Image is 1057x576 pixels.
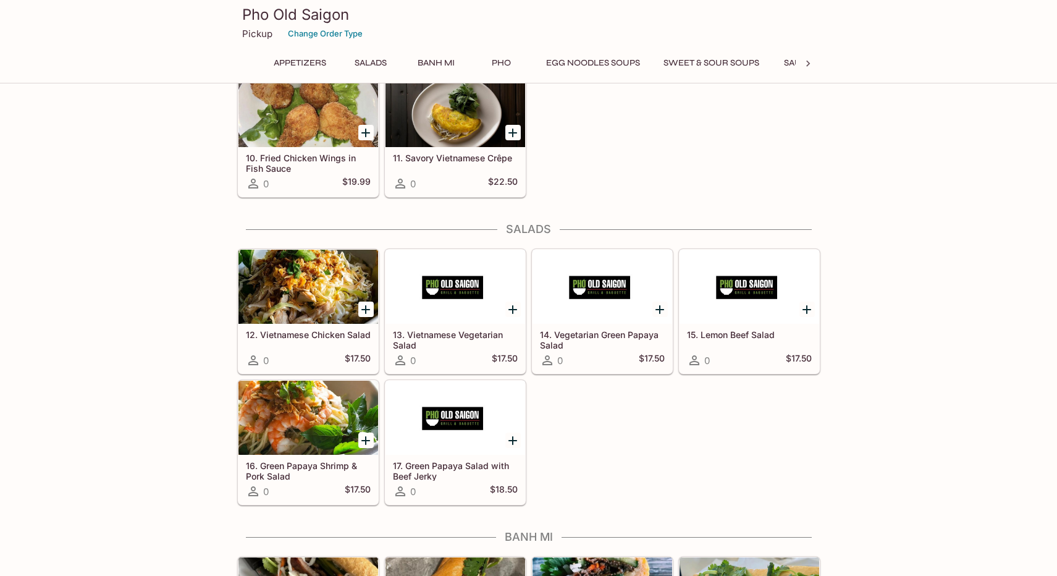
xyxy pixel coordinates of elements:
[490,484,518,499] h5: $18.50
[540,329,665,350] h5: 14. Vegetarian Green Papaya Salad
[786,353,812,368] h5: $17.50
[342,176,371,191] h5: $19.99
[385,72,526,197] a: 11. Savory Vietnamese Crêpe0$22.50
[679,249,820,374] a: 15. Lemon Beef Salad0$17.50
[242,28,272,40] p: Pickup
[687,329,812,340] h5: 15. Lemon Beef Salad
[345,353,371,368] h5: $17.50
[385,73,525,147] div: 11. Savory Vietnamese Crêpe
[492,353,518,368] h5: $17.50
[680,250,819,324] div: 15. Lemon Beef Salad
[393,460,518,481] h5: 17. Green Papaya Salad with Beef Jerky
[505,433,521,448] button: Add 17. Green Papaya Salad with Beef Jerky
[282,24,368,43] button: Change Order Type
[408,54,464,72] button: Banh Mi
[358,302,374,317] button: Add 12. Vietnamese Chicken Salad
[238,73,378,147] div: 10. Fried Chicken Wings in Fish Sauce
[358,125,374,140] button: Add 10. Fried Chicken Wings in Fish Sauce
[385,249,526,374] a: 13. Vietnamese Vegetarian Salad0$17.50
[343,54,398,72] button: Salads
[652,302,668,317] button: Add 14. Vegetarian Green Papaya Salad
[238,380,379,505] a: 16. Green Papaya Shrimp & Pork Salad0$17.50
[474,54,529,72] button: Pho
[505,302,521,317] button: Add 13. Vietnamese Vegetarian Salad
[246,329,371,340] h5: 12. Vietnamese Chicken Salad
[385,380,526,505] a: 17. Green Papaya Salad with Beef Jerky0$18.50
[385,250,525,324] div: 13. Vietnamese Vegetarian Salad
[639,353,665,368] h5: $17.50
[237,530,820,544] h4: Banh Mi
[393,153,518,163] h5: 11. Savory Vietnamese Crêpe
[238,72,379,197] a: 10. Fried Chicken Wings in Fish Sauce0$19.99
[358,433,374,448] button: Add 16. Green Papaya Shrimp & Pork Salad
[505,125,521,140] button: Add 11. Savory Vietnamese Crêpe
[263,355,269,366] span: 0
[385,381,525,455] div: 17. Green Papaya Salad with Beef Jerky
[410,178,416,190] span: 0
[267,54,333,72] button: Appetizers
[488,176,518,191] h5: $22.50
[242,5,815,24] h3: Pho Old Saigon
[238,250,378,324] div: 12. Vietnamese Chicken Salad
[238,249,379,374] a: 12. Vietnamese Chicken Salad0$17.50
[263,486,269,498] span: 0
[410,486,416,498] span: 0
[237,222,820,236] h4: Salads
[238,381,378,455] div: 16. Green Papaya Shrimp & Pork Salad
[776,54,832,72] button: Sautéed
[799,302,815,317] button: Add 15. Lemon Beef Salad
[539,54,647,72] button: Egg Noodles Soups
[263,178,269,190] span: 0
[345,484,371,499] h5: $17.50
[246,460,371,481] h5: 16. Green Papaya Shrimp & Pork Salad
[657,54,766,72] button: Sweet & Sour Soups
[246,153,371,173] h5: 10. Fried Chicken Wings in Fish Sauce
[704,355,710,366] span: 0
[393,329,518,350] h5: 13. Vietnamese Vegetarian Salad
[532,249,673,374] a: 14. Vegetarian Green Papaya Salad0$17.50
[410,355,416,366] span: 0
[533,250,672,324] div: 14. Vegetarian Green Papaya Salad
[557,355,563,366] span: 0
